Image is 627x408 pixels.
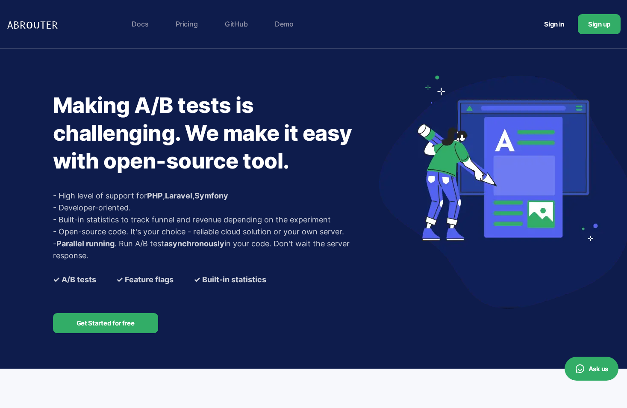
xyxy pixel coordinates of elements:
a: PHP [147,191,163,200]
b: ✓ Feature flags [116,274,174,286]
a: Get Started for free [53,313,158,333]
b: Parallel running [56,239,115,248]
p: - Built-in statistics to track funnel and revenue depending on the experiment [53,214,374,226]
b: ✓ Built-in statistics [194,274,266,286]
img: Logo [6,16,61,33]
a: Docs [127,15,153,33]
p: - Developer-oriented. [53,202,374,214]
p: - Open-source code. It's your choice - reliable cloud solution or your own server. [53,226,374,238]
p: - . Run A/B test in your code. Don't wait the server response. [53,238,374,262]
b: ✓ A/B tests [53,274,96,286]
a: GitHub [221,15,252,33]
a: Sign in [534,16,574,32]
a: Demo [271,15,298,33]
b: asynchronously [164,239,224,248]
p: - High level of support for , , [53,190,374,202]
a: Sign up [578,14,621,34]
a: Laravel [165,191,192,200]
h1: Making A/B tests is challenging. We make it easy with open-source tool. [53,92,374,175]
button: Ask us [565,357,618,381]
a: Symfony [194,191,228,200]
a: Pricing [171,15,202,33]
